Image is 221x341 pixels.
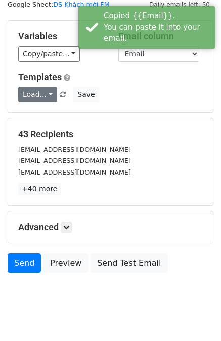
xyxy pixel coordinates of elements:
h5: Advanced [18,222,203,233]
iframe: Chat Widget [170,292,221,341]
small: [EMAIL_ADDRESS][DOMAIN_NAME] [18,146,131,153]
div: Copied {{Email}}. You can paste it into your email. [104,10,211,45]
small: [EMAIL_ADDRESS][DOMAIN_NAME] [18,168,131,176]
a: Preview [43,253,88,273]
button: Save [73,87,99,102]
a: +40 more [18,183,61,195]
a: Send Test Email [91,253,167,273]
a: DS Khách mời FM [53,1,110,8]
small: Google Sheet: [8,1,110,8]
a: Templates [18,72,62,82]
a: Send [8,253,41,273]
a: Load... [18,87,57,102]
a: Daily emails left: 50 [146,1,213,8]
h5: 43 Recipients [18,129,203,140]
small: [EMAIL_ADDRESS][DOMAIN_NAME] [18,157,131,164]
h5: Variables [18,31,103,42]
div: Tiện ích trò chuyện [170,292,221,341]
a: Copy/paste... [18,46,80,62]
